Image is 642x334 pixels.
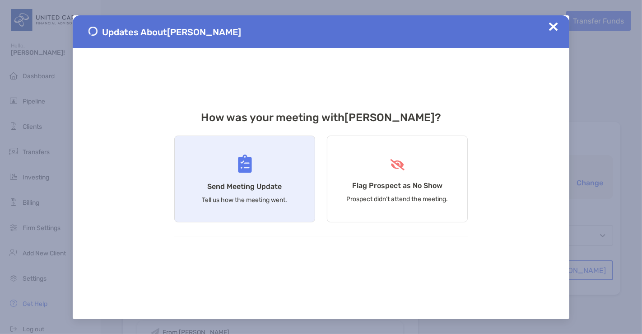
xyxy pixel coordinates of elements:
[238,155,252,173] img: Send Meeting Update
[352,181,442,190] h4: Flag Prospect as No Show
[102,27,241,38] span: Updates About [PERSON_NAME]
[174,111,468,124] h3: How was your meeting with [PERSON_NAME] ?
[347,195,448,203] p: Prospect didn’t attend the meeting.
[389,159,406,170] img: Flag Prospect as No Show
[202,196,288,204] p: Tell us how the meeting went.
[88,27,98,36] img: Send Meeting Update 1
[549,22,558,31] img: Close Updates Zoe
[208,182,282,191] h4: Send Meeting Update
